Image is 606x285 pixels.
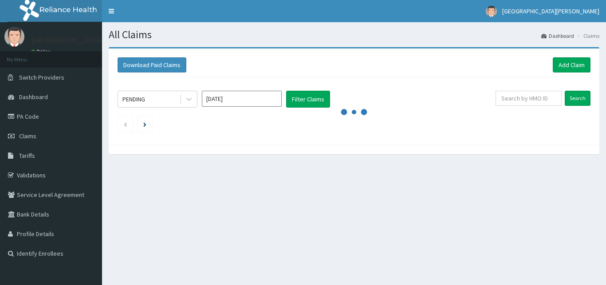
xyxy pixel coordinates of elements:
[541,32,574,40] a: Dashboard
[143,120,146,128] a: Next page
[553,57,590,72] a: Add Claim
[109,29,599,40] h1: All Claims
[19,152,35,160] span: Tariffs
[31,48,52,55] a: Online
[496,91,562,106] input: Search by HMO ID
[486,6,497,17] img: User Image
[118,57,186,72] button: Download Paid Claims
[19,73,64,81] span: Switch Providers
[31,36,162,44] p: [GEOGRAPHIC_DATA][PERSON_NAME]
[286,91,330,108] button: Filter Claims
[502,7,599,15] span: [GEOGRAPHIC_DATA][PERSON_NAME]
[575,32,599,40] li: Claims
[123,120,127,128] a: Previous page
[4,27,24,47] img: User Image
[122,95,145,104] div: PENDING
[341,99,367,125] svg: audio-loading
[19,132,36,140] span: Claims
[565,91,590,106] input: Search
[202,91,282,107] input: Select Month and Year
[19,93,48,101] span: Dashboard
